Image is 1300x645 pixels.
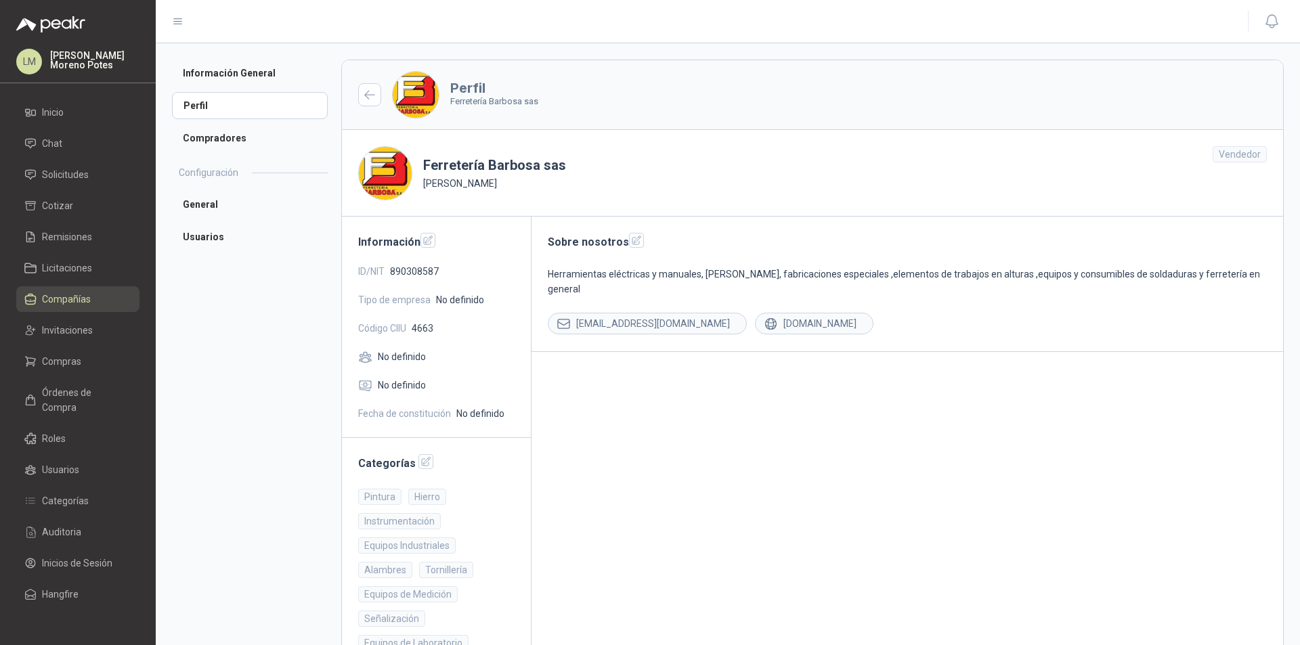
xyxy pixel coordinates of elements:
[419,562,473,578] div: Tornillería
[42,323,93,338] span: Invitaciones
[42,385,127,415] span: Órdenes de Compra
[393,72,439,118] img: Company Logo
[42,136,62,151] span: Chat
[358,537,456,554] div: Equipos Industriales
[42,198,73,213] span: Cotizar
[16,131,139,156] a: Chat
[390,264,439,279] span: 890308587
[16,193,139,219] a: Cotizar
[1213,146,1267,162] div: Vendedor
[378,378,426,393] span: No definido
[16,488,139,514] a: Categorías
[16,519,139,545] a: Auditoria
[548,313,747,334] div: [EMAIL_ADDRESS][DOMAIN_NAME]
[42,431,66,446] span: Roles
[378,349,426,364] span: No definido
[42,261,92,275] span: Licitaciones
[436,292,484,307] span: No definido
[358,562,412,578] div: Alambres
[16,224,139,250] a: Remisiones
[16,581,139,607] a: Hangfire
[358,489,402,505] div: Pintura
[16,286,139,312] a: Compañías
[42,167,89,182] span: Solicitudes
[42,229,92,244] span: Remisiones
[172,92,328,119] a: Perfil
[42,587,79,602] span: Hangfire
[358,233,515,250] h2: Información
[16,16,85,32] img: Logo peakr
[548,233,1267,250] h2: Sobre nosotros
[16,380,139,420] a: Órdenes de Compra
[16,550,139,576] a: Inicios de Sesión
[423,155,566,176] h1: Ferretería Barbosa sas
[16,457,139,483] a: Usuarios
[450,95,538,108] p: Ferretería Barbosa sas
[42,292,91,307] span: Compañías
[456,406,504,421] span: No definido
[16,49,42,74] div: LM
[450,81,538,95] h3: Perfil
[172,125,328,152] a: Compradores
[172,191,328,218] a: General
[42,354,81,369] span: Compras
[16,349,139,374] a: Compras
[358,264,385,279] span: ID/NIT
[16,255,139,281] a: Licitaciones
[16,162,139,187] a: Solicitudes
[358,586,458,602] div: Equipos de Medición
[423,176,566,191] p: [PERSON_NAME]
[548,267,1267,296] p: Herramientas eléctricas y manuales, [PERSON_NAME], fabricaciones especiales ,elementos de trabajo...
[179,165,238,180] h2: Configuración
[755,313,873,334] div: [DOMAIN_NAME]
[358,513,441,529] div: Instrumentación
[16,426,139,451] a: Roles
[42,493,89,508] span: Categorías
[42,525,81,539] span: Auditoria
[358,406,451,421] span: Fecha de constitución
[359,147,412,200] img: Company Logo
[42,462,79,477] span: Usuarios
[42,556,112,571] span: Inicios de Sesión
[358,321,406,336] span: Código CIIU
[16,317,139,343] a: Invitaciones
[412,321,433,336] span: 4663
[358,292,431,307] span: Tipo de empresa
[358,454,515,472] h2: Categorías
[172,223,328,250] a: Usuarios
[358,610,425,627] div: Señalización
[42,105,64,120] span: Inicio
[16,99,139,125] a: Inicio
[172,60,328,87] a: Información General
[408,489,446,505] div: Hierro
[50,51,139,70] p: [PERSON_NAME] Moreno Potes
